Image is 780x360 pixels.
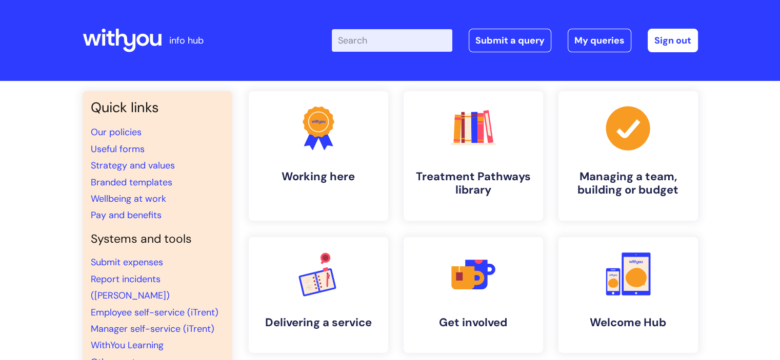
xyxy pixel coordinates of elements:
[91,306,218,319] a: Employee self-service (iTrent)
[404,237,543,353] a: Get involved
[91,339,164,351] a: WithYou Learning
[567,316,690,329] h4: Welcome Hub
[169,32,204,49] p: info hub
[249,237,388,353] a: Delivering a service
[91,209,162,221] a: Pay and benefits
[91,256,163,268] a: Submit expenses
[91,126,142,138] a: Our policies
[332,29,698,52] div: | -
[404,91,543,221] a: Treatment Pathways library
[91,273,170,302] a: Report incidents ([PERSON_NAME])
[558,91,698,221] a: Managing a team, building or budget
[91,323,214,335] a: Manager self-service (iTrent)
[91,176,172,188] a: Branded templates
[257,316,380,329] h4: Delivering a service
[412,316,535,329] h4: Get involved
[567,170,690,197] h4: Managing a team, building or budget
[91,143,145,155] a: Useful forms
[91,159,175,172] a: Strategy and values
[568,29,631,52] a: My queries
[332,29,452,52] input: Search
[249,91,388,221] a: Working here
[412,170,535,197] h4: Treatment Pathways library
[91,99,224,116] h3: Quick links
[91,232,224,246] h4: Systems and tools
[469,29,551,52] a: Submit a query
[257,170,380,183] h4: Working here
[648,29,698,52] a: Sign out
[91,193,166,205] a: Wellbeing at work
[558,237,698,353] a: Welcome Hub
